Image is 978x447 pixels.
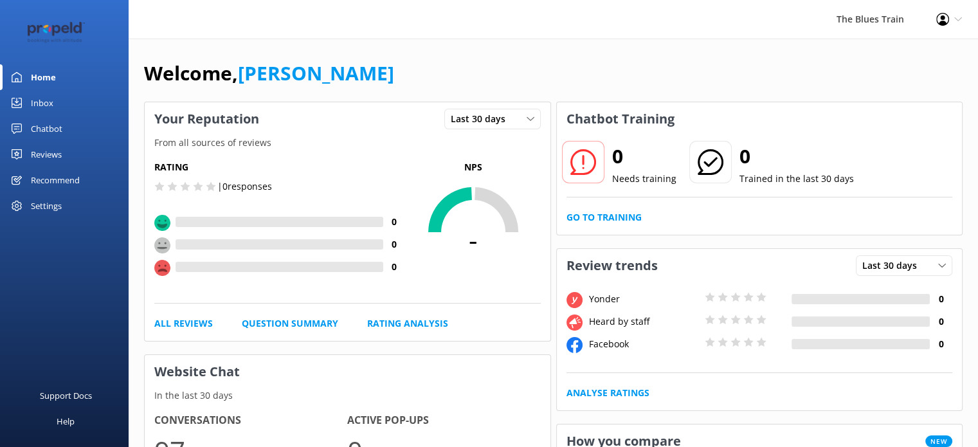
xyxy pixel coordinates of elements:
h4: 0 [383,237,406,251]
div: Home [31,64,56,90]
h4: 0 [383,215,406,229]
p: NPS [406,160,541,174]
div: Support Docs [40,383,92,408]
div: Reviews [31,141,62,167]
img: 12-1677471078.png [19,22,93,43]
h4: 0 [930,315,952,329]
h3: Chatbot Training [557,102,684,136]
div: Help [57,408,75,434]
h3: Your Reputation [145,102,269,136]
h2: 0 [739,141,854,172]
a: Go to Training [566,210,642,224]
div: Settings [31,193,62,219]
h3: Website Chat [145,355,550,388]
h3: Review trends [557,249,667,282]
p: From all sources of reviews [145,136,550,150]
h4: 0 [383,260,406,274]
a: Rating Analysis [367,316,448,331]
h4: 0 [930,337,952,351]
h1: Welcome, [144,58,394,89]
h2: 0 [612,141,676,172]
div: Heard by staff [586,315,702,329]
div: Recommend [31,167,80,193]
h5: Rating [154,160,406,174]
span: New [925,435,952,447]
div: Facebook [586,337,702,351]
h4: Active Pop-ups [347,412,540,429]
div: Inbox [31,90,53,116]
h4: Conversations [154,412,347,429]
span: Last 30 days [451,112,513,126]
span: Last 30 days [862,259,925,273]
p: Needs training [612,172,676,186]
span: - [406,223,541,255]
a: Analyse Ratings [566,386,649,400]
h4: 0 [930,292,952,306]
div: Yonder [586,292,702,306]
p: Trained in the last 30 days [739,172,854,186]
p: | 0 responses [217,179,272,194]
a: [PERSON_NAME] [238,60,394,86]
p: In the last 30 days [145,388,550,403]
a: All Reviews [154,316,213,331]
a: Question Summary [242,316,338,331]
div: Chatbot [31,116,62,141]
